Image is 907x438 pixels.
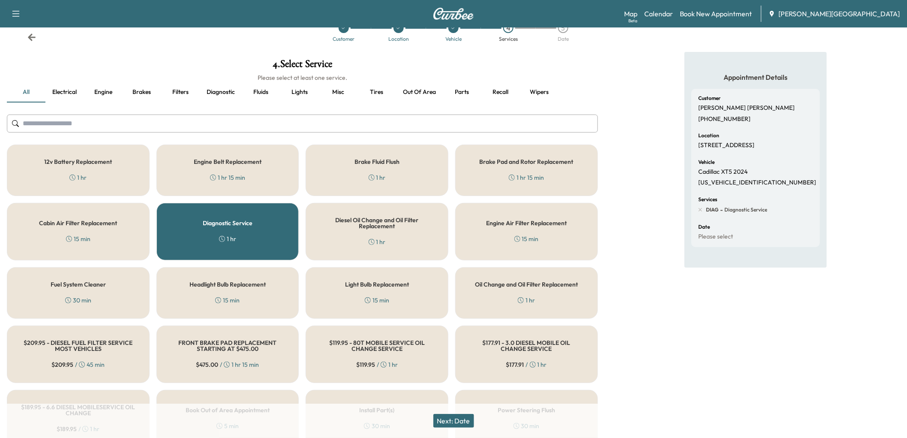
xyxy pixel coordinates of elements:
[779,9,900,19] span: [PERSON_NAME][GEOGRAPHIC_DATA]
[624,9,637,19] a: MapBeta
[369,173,386,182] div: 1 hr
[196,360,218,369] span: $ 475.00
[698,133,719,138] h6: Location
[189,281,266,287] h5: Headlight Bulb Replacement
[161,82,200,103] button: Filters
[558,23,568,33] div: 5
[200,82,242,103] button: Diagnostic
[319,82,357,103] button: Misc
[698,179,816,187] p: [US_VEHICLE_IDENTIFICATION_NUMBER]
[320,217,434,229] h5: Diesel Oil Change and Oil Filter Replacement
[242,82,280,103] button: Fluids
[7,73,598,82] h6: Please select at least one service.
[51,360,105,369] div: / 45 min
[691,72,820,82] h5: Appointment Details
[680,9,752,19] a: Book New Appointment
[698,233,733,241] p: Please select
[443,82,481,103] button: Parts
[509,173,544,182] div: 1 hr 15 min
[698,160,715,165] h6: Vehicle
[503,23,514,33] div: 4
[706,206,718,213] span: DIAG
[21,340,135,352] h5: $209.95 - DIESEL FUEL FILTER SERVICE MOST VEHICLES
[644,9,673,19] a: Calendar
[698,96,721,101] h6: Customer
[520,82,559,103] button: Wipers
[388,36,409,42] div: Location
[45,82,84,103] button: Electrical
[396,82,443,103] button: Out of area
[469,340,584,352] h5: $177.91 - 3.0 DIESEL MOBILE OIL CHANGE SERVICE
[66,235,90,243] div: 15 min
[171,340,285,352] h5: FRONT BRAKE PAD REPLACEMENT STARTING AT $475.00
[51,281,106,287] h5: Fuel System Cleaner
[718,205,723,214] span: -
[558,36,569,42] div: Date
[480,159,574,165] h5: Brake Pad and Rotor Replacement
[369,238,386,246] div: 1 hr
[698,104,795,112] p: [PERSON_NAME] [PERSON_NAME]
[698,197,717,202] h6: Services
[44,159,112,165] h5: 12v Battery Replacement
[194,159,261,165] h5: Engine Belt Replacement
[345,281,409,287] h5: Light Bulb Replacement
[445,36,462,42] div: Vehicle
[84,82,123,103] button: Engine
[481,82,520,103] button: Recall
[475,281,578,287] h5: Oil Change and Oil Filter Replacement
[514,235,539,243] div: 15 min
[7,59,598,73] h1: 4 . Select Service
[698,168,748,176] p: Cadillac XT5 2024
[365,296,389,305] div: 15 min
[65,296,91,305] div: 30 min
[354,159,399,165] h5: Brake Fluid Flush
[123,82,161,103] button: Brakes
[280,82,319,103] button: Lights
[39,220,117,226] h5: Cabin Air Filter Replacement
[51,360,73,369] span: $ 209.95
[196,360,259,369] div: / 1 hr 15 min
[356,360,375,369] span: $ 119.95
[333,36,355,42] div: Customer
[203,220,252,226] h5: Diagnostic Service
[356,360,398,369] div: / 1 hr
[518,296,535,305] div: 1 hr
[433,414,474,428] button: Next: Date
[320,340,434,352] h5: $119.95 - 80T MOBILE SERVICE OIL CHANGE SERVICE
[210,173,245,182] div: 1 hr 15 min
[698,142,754,149] p: [STREET_ADDRESS]
[506,360,524,369] span: $ 177.91
[27,33,36,42] div: Back
[506,360,547,369] div: / 1 hr
[723,206,767,213] span: Diagnostic Service
[7,82,45,103] button: all
[433,8,474,20] img: Curbee Logo
[7,82,598,103] div: basic tabs example
[69,173,87,182] div: 1 hr
[628,18,637,24] div: Beta
[215,296,240,305] div: 15 min
[219,235,236,243] div: 1 hr
[486,220,567,226] h5: Engine Air Filter Replacement
[698,224,710,230] h6: Date
[357,82,396,103] button: Tires
[698,115,751,123] p: [PHONE_NUMBER]
[499,36,518,42] div: Services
